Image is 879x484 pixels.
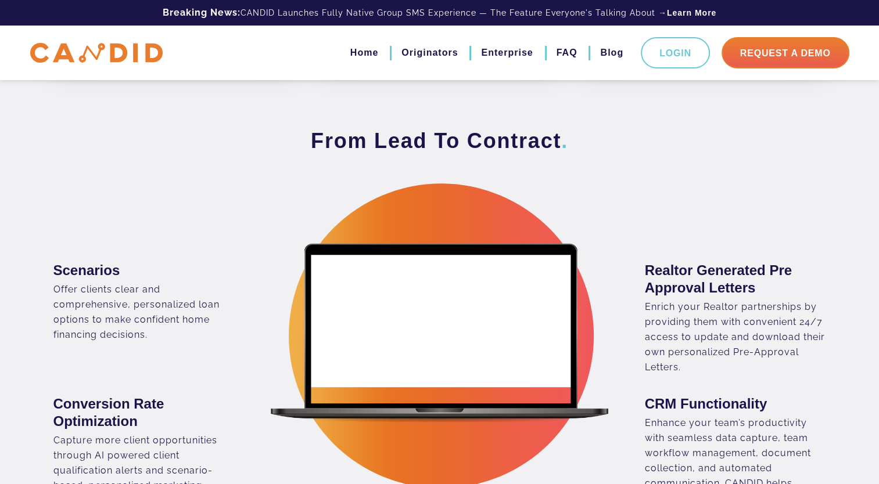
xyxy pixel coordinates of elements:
[30,43,163,63] img: CANDID APP
[401,43,458,63] a: Originators
[163,7,241,18] b: Breaking News:
[600,43,623,63] a: Blog
[722,37,849,68] a: Request A Demo
[561,129,568,153] span: .
[53,262,235,279] h3: Scenarios
[53,282,235,342] div: Offer clients clear and comprehensive, personalized loan options to make confident home financing...
[641,37,710,68] a: Login
[645,262,826,297] h3: Realtor Generated Pre Approval Letters
[53,395,235,430] h3: Conversion Rate Optimization
[645,299,826,375] div: Enrich your Realtor partnerships by providing them with convenient 24/7 access to update and down...
[350,43,378,63] a: Home
[557,43,577,63] a: FAQ
[481,43,533,63] a: Enterprise
[645,395,826,413] h3: CRM Functionality
[667,7,716,19] a: Learn More
[53,128,826,154] h3: From Lead To Contract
